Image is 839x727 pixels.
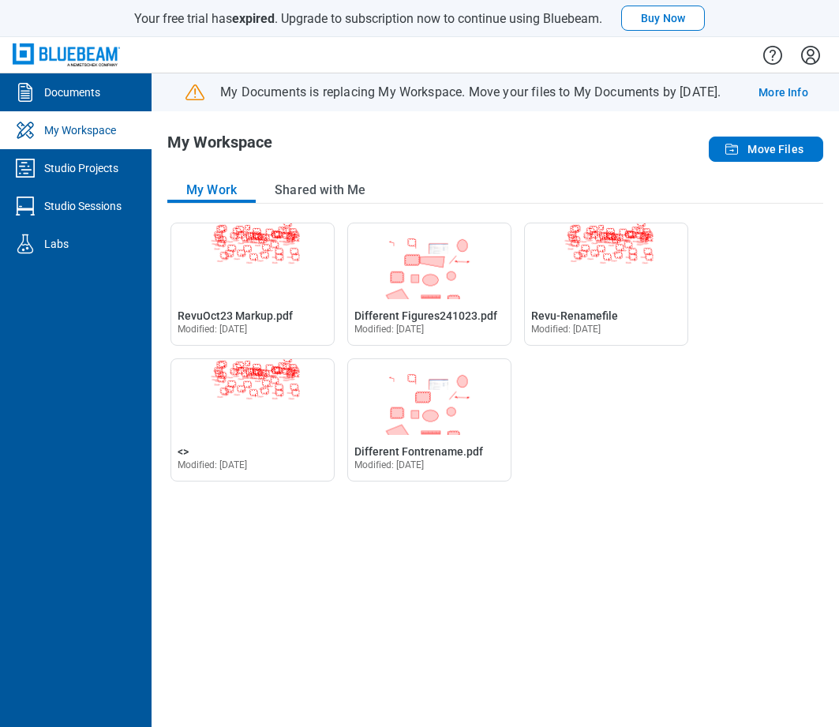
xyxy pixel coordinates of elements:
h1: My Workspace [167,133,272,159]
button: Buy Now [621,6,705,31]
button: Shared with Me [256,178,384,203]
span: Modified: [DATE] [531,324,601,335]
svg: My Workspace [13,118,38,143]
img: Different Figures241023.pdf [348,223,511,299]
div: Open RevuOct23 Markup.pdf in Editor [170,223,335,346]
div: Open Different Fontrename.pdf in Editor [347,358,511,482]
div: Open Revu-Renamefile in Editor [524,223,688,346]
button: My Work [167,178,256,203]
svg: Labs [13,231,38,257]
button: Settings [798,42,823,69]
div: Open Different Figures241023.pdf in Editor [347,223,511,346]
span: Revu-Renamefile [531,309,618,322]
img: <> [171,359,334,435]
a: More Info [758,84,807,100]
p: My Documents is replacing My Workspace. Move your files to My Documents by [DATE]. [220,84,721,101]
span: Your free trial has . Upgrade to subscription now to continue using Bluebeam.​ [134,11,602,26]
img: RevuOct23 Markup.pdf [171,223,334,299]
span: Modified: [DATE] [178,324,248,335]
div: Studio Sessions [44,198,122,214]
span: <> [178,445,189,458]
span: Different Fontrename.pdf [354,445,483,458]
span: Modified: [DATE] [354,459,425,470]
span: Different Figures241023.pdf [354,309,497,322]
span: Move Files [747,141,803,157]
div: My Workspace [44,122,116,138]
svg: Studio Sessions [13,193,38,219]
div: Labs [44,236,69,252]
div: Documents [44,84,100,100]
img: Bluebeam, Inc. [13,43,120,66]
span: Modified: [DATE] [178,459,248,470]
div: Open <> in Editor [170,358,335,482]
span: RevuOct23 Markup.pdf [178,309,293,322]
strong: expired [232,11,275,26]
div: Studio Projects [44,160,118,176]
svg: Documents [13,80,38,105]
img: Revu-Renamefile [525,223,687,299]
button: Move Files [709,137,823,162]
svg: Studio Projects [13,156,38,181]
img: Different Fontrename.pdf [348,359,511,435]
span: Modified: [DATE] [354,324,425,335]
